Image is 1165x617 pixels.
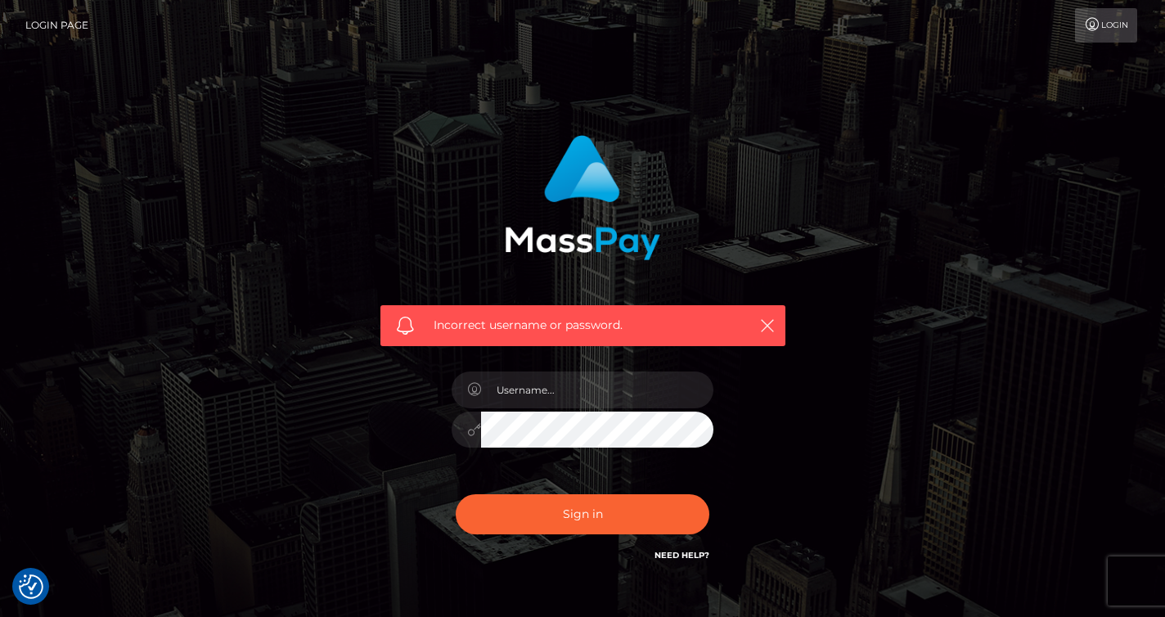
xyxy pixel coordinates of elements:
[1075,8,1137,43] a: Login
[19,574,43,599] img: Revisit consent button
[654,550,709,561] a: Need Help?
[19,574,43,599] button: Consent Preferences
[505,135,660,260] img: MassPay Login
[456,494,709,534] button: Sign in
[434,317,732,334] span: Incorrect username or password.
[481,372,713,408] input: Username...
[25,8,88,43] a: Login Page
